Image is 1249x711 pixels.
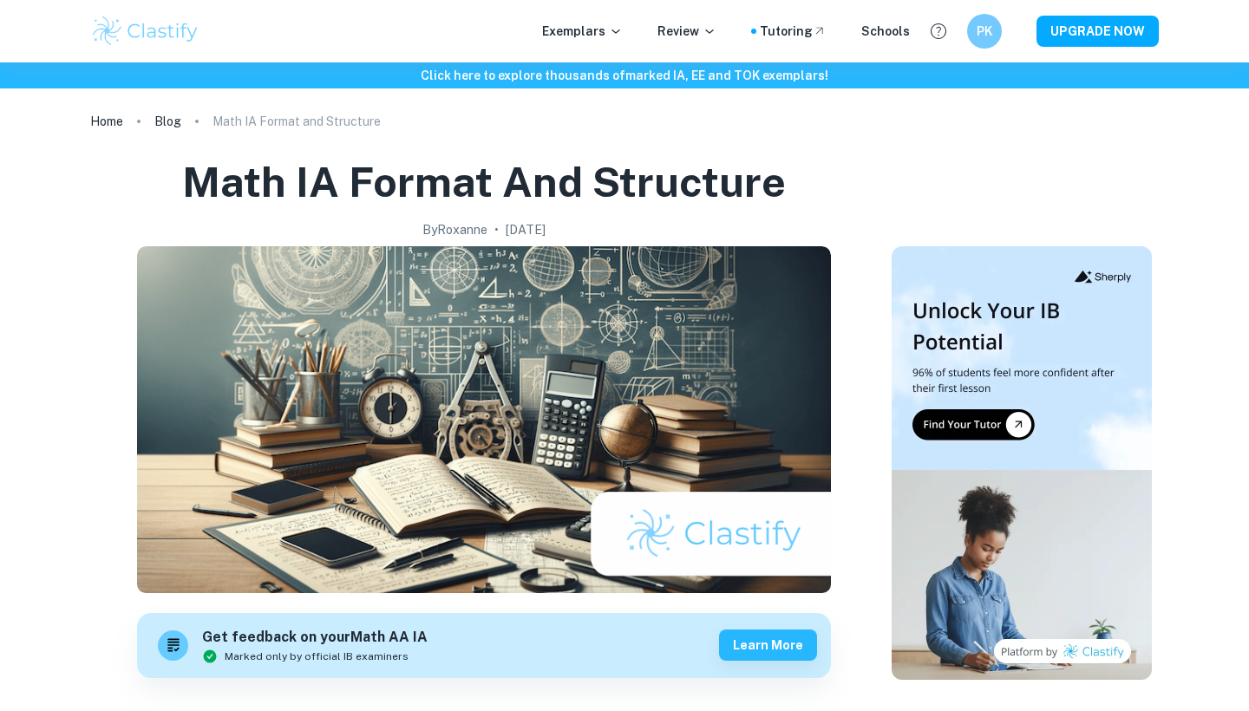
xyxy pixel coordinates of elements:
h6: Click here to explore thousands of marked IA, EE and TOK exemplars ! [3,66,1246,85]
button: UPGRADE NOW [1036,16,1159,47]
h1: Math IA Format and Structure [182,154,786,210]
a: Blog [154,109,181,134]
p: Math IA Format and Structure [213,112,381,131]
h2: By Roxanne [422,220,487,239]
p: Review [657,22,716,41]
button: Learn more [719,629,817,661]
a: Home [90,109,123,134]
span: Marked only by official IB examiners [225,649,409,664]
h6: Get feedback on your Math AA IA [202,627,428,649]
p: Exemplars [542,22,623,41]
p: • [494,220,499,239]
a: Schools [861,22,910,41]
h6: PK [975,22,995,41]
img: Clastify logo [90,14,200,49]
h2: [DATE] [506,220,546,239]
img: Thumbnail [892,246,1152,680]
a: Get feedback on yourMath AA IAMarked only by official IB examinersLearn more [137,613,831,678]
button: Help and Feedback [924,16,953,46]
img: Math IA Format and Structure cover image [137,246,831,593]
a: Tutoring [760,22,827,41]
button: PK [967,14,1002,49]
